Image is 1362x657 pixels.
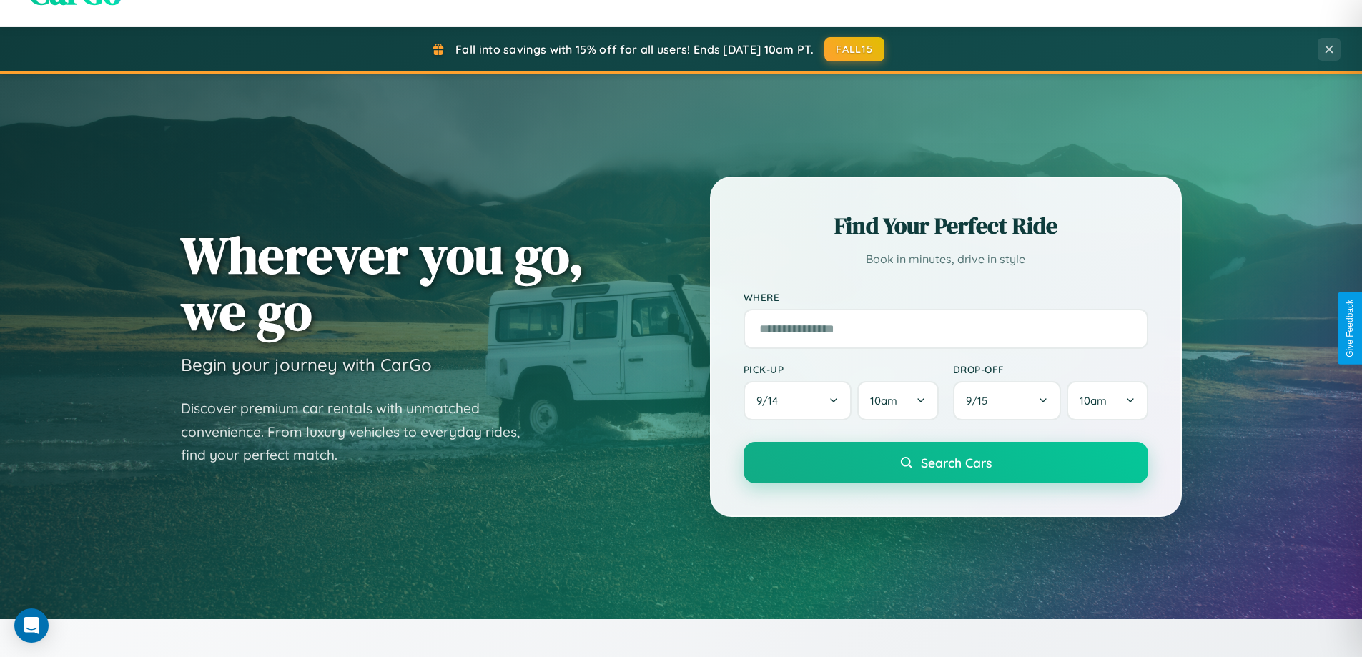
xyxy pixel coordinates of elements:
label: Where [744,291,1148,303]
h2: Find Your Perfect Ride [744,210,1148,242]
div: Open Intercom Messenger [14,608,49,643]
div: Give Feedback [1345,300,1355,357]
span: 10am [870,394,897,407]
p: Discover premium car rentals with unmatched convenience. From luxury vehicles to everyday rides, ... [181,397,538,467]
button: FALL15 [824,37,884,61]
button: 10am [1067,381,1148,420]
button: 9/15 [953,381,1062,420]
span: 9 / 15 [966,394,995,407]
label: Drop-off [953,363,1148,375]
span: 9 / 14 [756,394,785,407]
button: Search Cars [744,442,1148,483]
button: 10am [857,381,938,420]
h1: Wherever you go, we go [181,227,584,340]
label: Pick-up [744,363,939,375]
p: Book in minutes, drive in style [744,249,1148,270]
button: 9/14 [744,381,852,420]
span: Search Cars [921,455,992,470]
h3: Begin your journey with CarGo [181,354,432,375]
span: 10am [1080,394,1107,407]
span: Fall into savings with 15% off for all users! Ends [DATE] 10am PT. [455,42,814,56]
